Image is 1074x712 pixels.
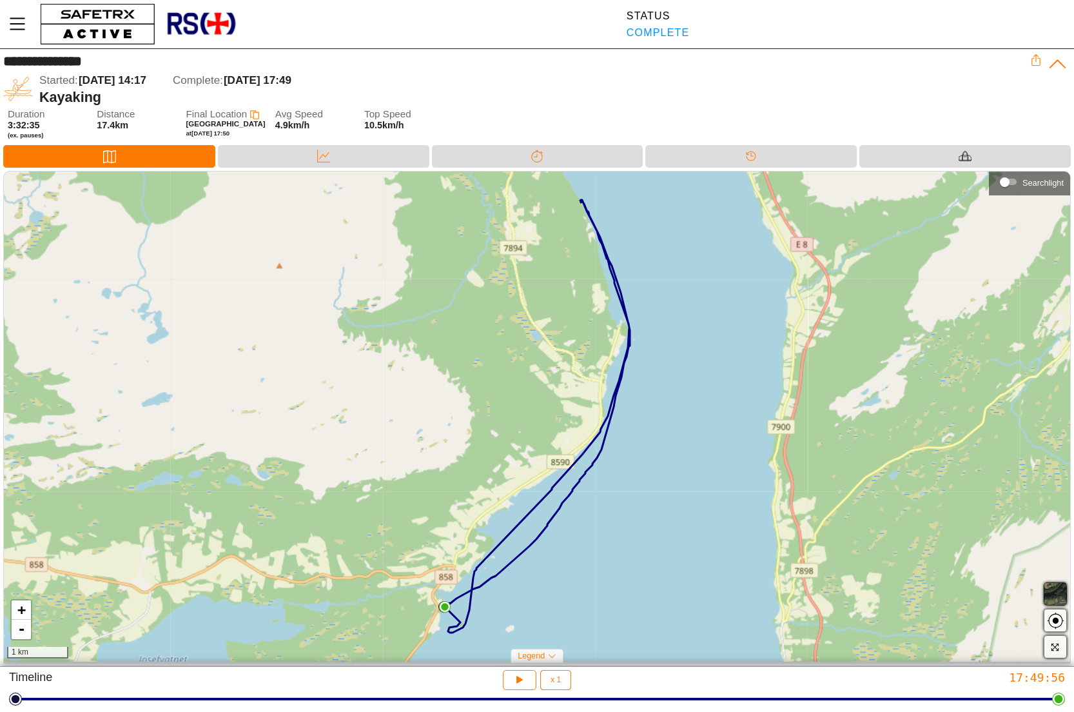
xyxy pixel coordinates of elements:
span: Started: [39,74,78,86]
span: Avg Speed [275,109,358,120]
div: 1 km [7,647,68,658]
img: Equipment_Black.svg [959,150,971,163]
span: [DATE] 14:17 [79,74,146,86]
div: Searchlight [1022,178,1064,188]
span: 4.9km/h [275,120,310,130]
span: Complete: [173,74,223,86]
span: at [DATE] 17:50 [186,130,230,137]
div: Timeline [645,145,857,168]
span: x 1 [551,676,561,684]
span: Legend [518,651,545,660]
span: [GEOGRAPHIC_DATA] [186,120,266,128]
div: Splits [432,145,643,168]
div: 17:49:56 [716,670,1065,685]
div: Complete [627,27,690,39]
div: Kayaking [39,89,1030,106]
img: KAYAKING.svg [3,74,33,104]
div: Searchlight [995,172,1064,192]
span: 10.5km/h [364,120,404,130]
span: Duration [8,109,90,120]
div: Data [218,145,429,168]
span: Distance [97,109,179,120]
div: Map [3,145,215,168]
button: x 1 [540,670,571,690]
a: Zoom in [12,600,31,620]
a: Zoom out [12,620,31,639]
span: (ex. pauses) [8,132,90,139]
span: 17.4km [97,120,128,130]
img: PathStart.svg [438,601,450,613]
span: Top Speed [364,109,447,120]
span: 3:32:35 [8,120,40,130]
div: Timeline [9,670,358,690]
span: Final Location [186,108,248,119]
img: RescueLogo.png [166,3,237,45]
img: PathEnd.svg [439,601,451,613]
div: Status [627,10,690,22]
div: Equipment [859,145,1071,168]
span: [DATE] 17:49 [224,74,291,86]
